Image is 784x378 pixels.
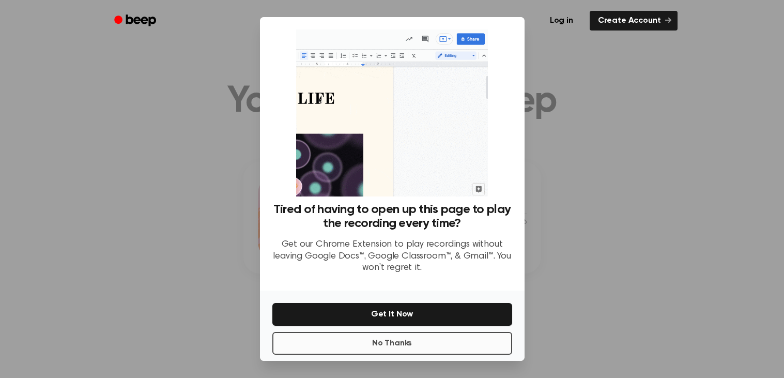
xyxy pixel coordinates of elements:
[272,239,512,274] p: Get our Chrome Extension to play recordings without leaving Google Docs™, Google Classroom™, & Gm...
[296,29,488,196] img: Beep extension in action
[590,11,678,31] a: Create Account
[272,332,512,355] button: No Thanks
[272,303,512,326] button: Get It Now
[107,11,165,31] a: Beep
[540,9,583,33] a: Log in
[272,203,512,231] h3: Tired of having to open up this page to play the recording every time?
